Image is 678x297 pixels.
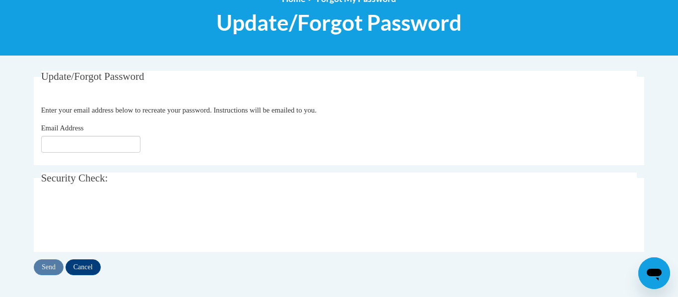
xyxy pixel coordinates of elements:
span: Security Check: [41,172,108,184]
iframe: Button to launch messaging window [638,257,670,289]
span: Enter your email address below to recreate your password. Instructions will be emailed to you. [41,106,317,114]
input: Email [41,136,140,153]
iframe: reCAPTCHA [41,201,192,239]
span: Email Address [41,124,84,132]
input: Cancel [66,259,101,275]
span: Update/Forgot Password [216,9,462,36]
span: Update/Forgot Password [41,70,144,82]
